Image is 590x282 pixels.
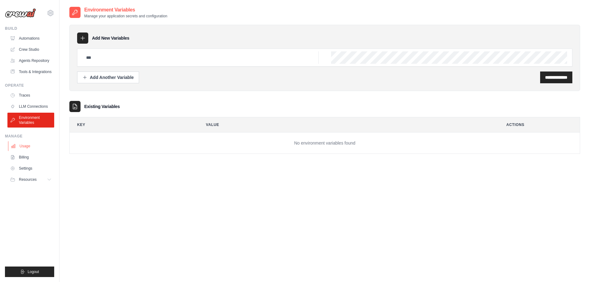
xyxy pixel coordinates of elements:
[84,14,167,19] p: Manage your application secrets and configuration
[7,33,54,43] a: Automations
[82,74,134,80] div: Add Another Variable
[5,83,54,88] div: Operate
[7,113,54,128] a: Environment Variables
[5,8,36,18] img: Logo
[7,152,54,162] a: Billing
[28,269,39,274] span: Logout
[7,67,54,77] a: Tools & Integrations
[5,267,54,277] button: Logout
[7,163,54,173] a: Settings
[84,103,120,110] h3: Existing Variables
[7,45,54,54] a: Crew Studio
[7,175,54,184] button: Resources
[5,26,54,31] div: Build
[92,35,129,41] h3: Add New Variables
[7,56,54,66] a: Agents Repository
[499,117,580,132] th: Actions
[199,117,494,132] th: Value
[7,102,54,111] a: LLM Connections
[70,132,580,154] td: No environment variables found
[7,90,54,100] a: Traces
[8,141,55,151] a: Usage
[70,117,194,132] th: Key
[19,177,37,182] span: Resources
[5,134,54,139] div: Manage
[84,6,167,14] h2: Environment Variables
[77,72,139,83] button: Add Another Variable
